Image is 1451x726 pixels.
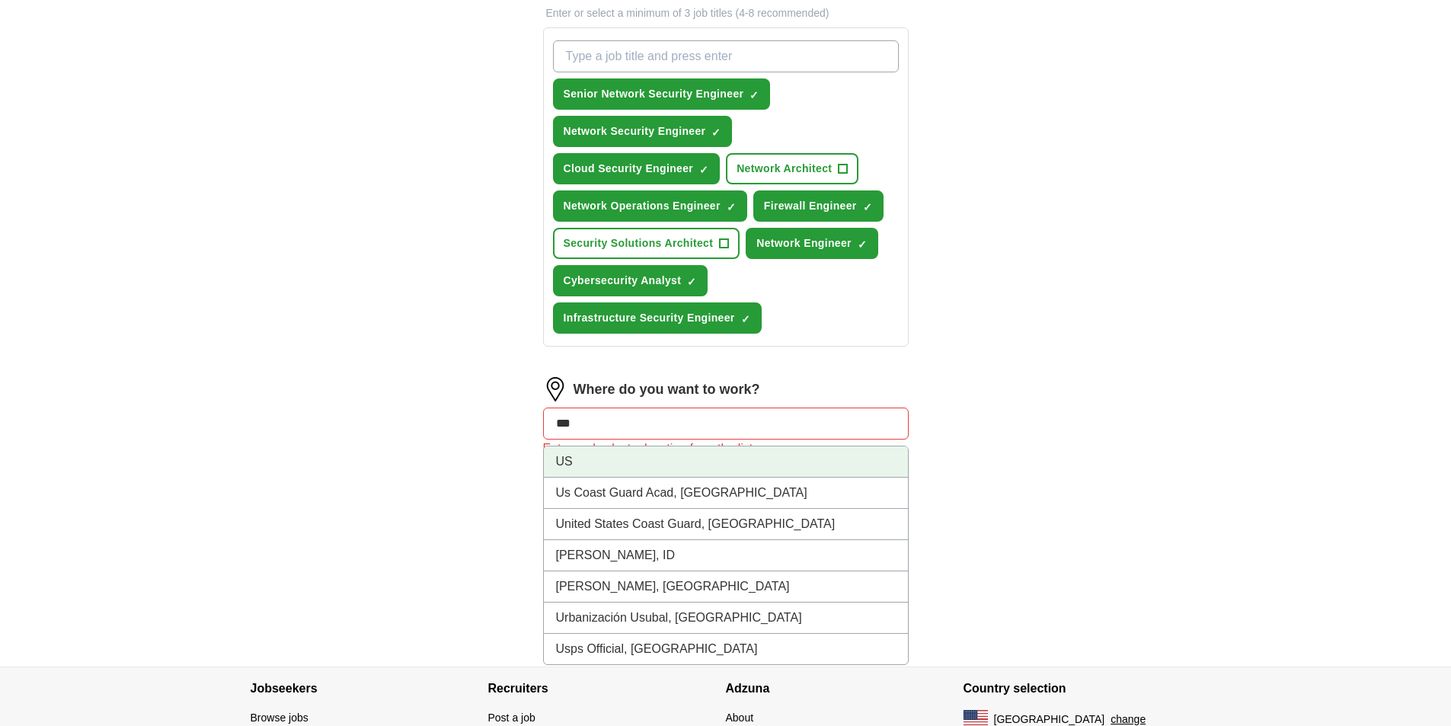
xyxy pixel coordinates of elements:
[746,228,878,259] button: Network Engineer✓
[741,313,750,325] span: ✓
[564,161,694,177] span: Cloud Security Engineer
[553,40,899,72] input: Type a job title and press enter
[544,446,908,478] li: US
[564,198,721,214] span: Network Operations Engineer
[574,379,760,400] label: Where do you want to work?
[726,153,858,184] button: Network Architect
[553,116,733,147] button: Network Security Engineer✓
[727,201,736,213] span: ✓
[749,89,759,101] span: ✓
[543,377,567,401] img: location.png
[543,440,909,458] div: Enter and select a location from the list
[863,201,872,213] span: ✓
[553,153,721,184] button: Cloud Security Engineer✓
[251,712,308,724] a: Browse jobs
[543,5,909,21] p: Enter or select a minimum of 3 job titles (4-8 recommended)
[553,190,747,222] button: Network Operations Engineer✓
[687,276,696,288] span: ✓
[699,164,708,176] span: ✓
[553,78,771,110] button: Senior Network Security Engineer✓
[553,228,740,259] button: Security Solutions Architect
[544,634,908,664] li: Usps Official, [GEOGRAPHIC_DATA]
[711,126,721,139] span: ✓
[564,86,744,102] span: Senior Network Security Engineer
[544,571,908,603] li: [PERSON_NAME], [GEOGRAPHIC_DATA]
[553,265,708,296] button: Cybersecurity Analyst✓
[553,302,762,334] button: Infrastructure Security Engineer✓
[726,712,754,724] a: About
[564,123,706,139] span: Network Security Engineer
[764,198,857,214] span: Firewall Engineer
[488,712,535,724] a: Post a job
[544,603,908,634] li: Urbanización Usubal, [GEOGRAPHIC_DATA]
[564,273,682,289] span: Cybersecurity Analyst
[544,509,908,540] li: United States Coast Guard, [GEOGRAPHIC_DATA]
[737,161,832,177] span: Network Architect
[756,235,852,251] span: Network Engineer
[544,540,908,571] li: [PERSON_NAME], ID
[964,667,1201,710] h4: Country selection
[564,310,735,326] span: Infrastructure Security Engineer
[544,478,908,509] li: Us Coast Guard Acad, [GEOGRAPHIC_DATA]
[564,235,714,251] span: Security Solutions Architect
[858,238,867,251] span: ✓
[753,190,884,222] button: Firewall Engineer✓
